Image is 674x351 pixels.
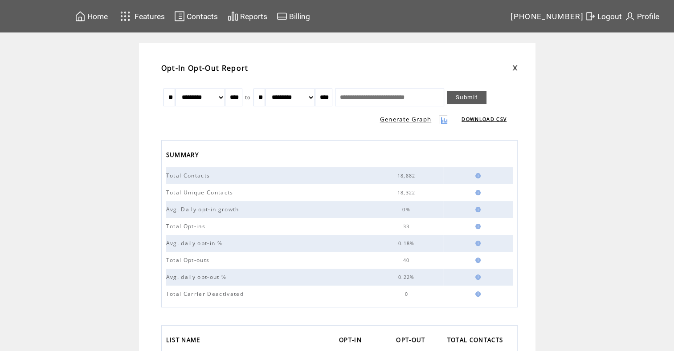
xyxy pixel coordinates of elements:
[403,257,412,263] span: 40
[166,149,201,163] span: SUMMARY
[74,9,109,23] a: Home
[240,12,267,21] span: Reports
[226,9,269,23] a: Reports
[403,223,412,230] span: 33
[166,206,241,213] span: Avg. Daily opt-in growth
[398,240,417,246] span: 0.18%
[462,116,507,122] a: DOWNLOAD CSV
[275,9,311,23] a: Billing
[473,291,481,297] img: help.gif
[511,12,584,21] span: [PHONE_NUMBER]
[473,241,481,246] img: help.gif
[397,190,418,196] span: 18,322
[166,239,225,247] span: Avg. daily opt-in %
[166,172,212,179] span: Total Contacts
[473,207,481,212] img: help.gif
[396,334,429,348] a: OPT-OUT
[118,9,133,24] img: features.svg
[245,94,251,101] span: to
[75,11,86,22] img: home.svg
[637,12,659,21] span: Profile
[174,11,185,22] img: contacts.svg
[402,206,413,213] span: 0%
[597,12,622,21] span: Logout
[447,91,486,104] a: Submit
[473,258,481,263] img: help.gif
[166,189,236,196] span: Total Unique Contacts
[398,274,417,280] span: 0.22%
[380,115,432,123] a: Generate Graph
[166,273,229,281] span: Avg. daily opt-out %
[584,9,623,23] a: Logout
[166,222,208,230] span: Total Opt-ins
[166,334,203,348] span: LIST NAME
[473,190,481,195] img: help.gif
[396,334,427,348] span: OPT-OUT
[135,12,165,21] span: Features
[87,12,108,21] span: Home
[623,9,661,23] a: Profile
[404,291,410,297] span: 0
[173,9,219,23] a: Contacts
[585,11,596,22] img: exit.svg
[473,274,481,280] img: help.gif
[397,173,418,179] span: 18,882
[339,334,366,348] a: OPT-IN
[625,11,635,22] img: profile.svg
[187,12,218,21] span: Contacts
[166,290,246,298] span: Total Carrier Deactivated
[116,8,167,25] a: Features
[277,11,287,22] img: creidtcard.svg
[166,256,212,264] span: Total Opt-outs
[473,224,481,229] img: help.gif
[228,11,238,22] img: chart.svg
[166,334,205,348] a: LIST NAME
[447,334,508,348] a: TOTAL CONTACTS
[339,334,364,348] span: OPT-IN
[161,63,249,73] span: Opt-In Opt-Out Report
[447,334,506,348] span: TOTAL CONTACTS
[473,173,481,178] img: help.gif
[289,12,310,21] span: Billing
